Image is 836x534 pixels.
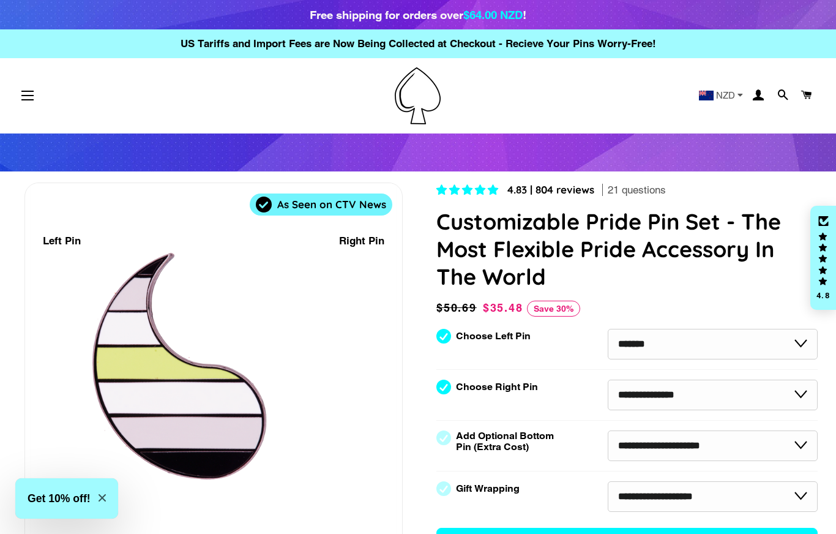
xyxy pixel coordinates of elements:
[395,67,441,124] img: Pin-Ace
[716,91,735,100] span: NZD
[310,6,526,23] div: Free shipping for orders over !
[810,206,836,310] div: Click to open Judge.me floating reviews tab
[463,8,523,21] span: $64.00 NZD
[339,233,384,249] div: Right Pin
[816,291,830,299] div: 4.8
